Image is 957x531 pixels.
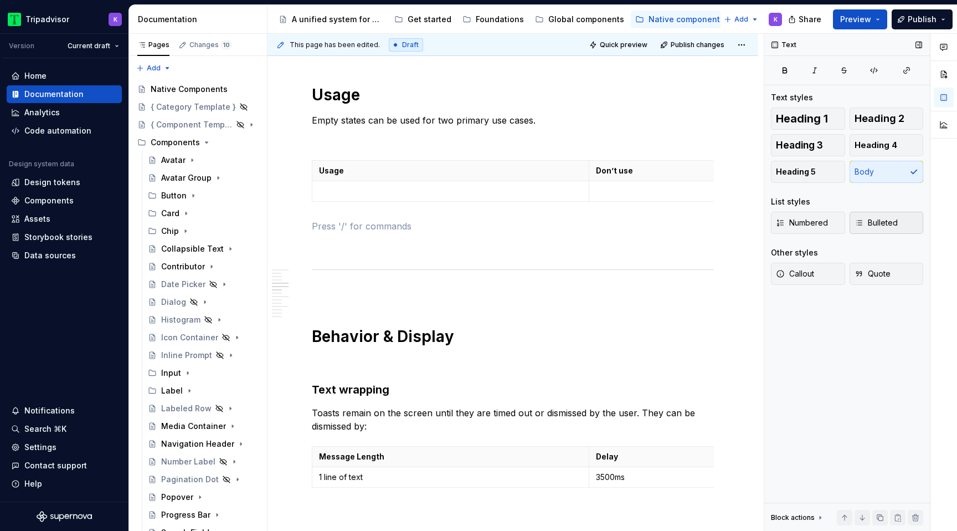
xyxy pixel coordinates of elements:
div: Notifications [24,405,75,416]
span: Callout [776,268,814,279]
button: Heading 3 [771,134,845,156]
div: Pages [137,40,169,49]
div: Pagination Dot [161,474,219,485]
div: Card [143,205,263,222]
a: Assets [7,210,122,228]
div: A unified system for every journey. [292,14,383,25]
span: Share [799,14,821,25]
div: Native Components [151,84,228,95]
div: Label [161,385,183,396]
div: Navigation Header [161,438,234,450]
a: Navigation Header [143,435,263,453]
div: Input [161,367,181,379]
div: Progress Bar [161,509,210,520]
a: Labeled Row [143,400,263,417]
div: Analytics [24,107,60,118]
div: K [774,15,778,24]
div: { Component Template } [151,119,233,130]
div: Settings [24,442,56,453]
p: 3500ms [596,472,859,483]
a: Code automation [7,122,122,140]
a: Design tokens [7,173,122,191]
div: List styles [771,196,810,207]
div: Design tokens [24,177,80,188]
button: Add [721,12,762,27]
a: { Component Template } [133,116,263,134]
button: Quote [850,263,924,285]
a: Number Label [143,453,263,471]
a: Storybook stories [7,228,122,246]
span: This page has been edited. [290,40,380,49]
div: Contact support [24,460,87,471]
button: Numbered [771,212,845,234]
div: Number Label [161,456,215,467]
div: Avatar Group [161,172,212,183]
a: Histogram [143,311,263,329]
a: Data sources [7,247,122,264]
div: Data sources [24,250,76,261]
span: Current draft [68,42,110,50]
div: Search ⌘K [24,423,66,435]
div: Version [9,42,34,50]
a: Collapsible Text [143,240,263,258]
a: Date Picker [143,275,263,293]
div: Documentation [24,89,84,100]
a: Home [7,67,122,85]
a: Inline Prompt [143,346,263,364]
a: A unified system for every journey. [274,11,388,28]
button: Bulleted [850,212,924,234]
a: Avatar Group [143,169,263,187]
button: Heading 4 [850,134,924,156]
div: Home [24,70,47,81]
span: Quote [855,268,891,279]
div: Media Container [161,421,226,432]
button: Share [783,9,829,29]
img: 0ed0e8b8-9446-497d-bad0-376821b19aa5.png [8,13,21,26]
button: Heading 1 [771,108,845,130]
a: Popover [143,488,263,506]
div: Text styles [771,92,813,103]
div: Labeled Row [161,403,212,414]
div: Dialog [161,297,186,308]
div: Components [24,195,74,206]
div: Input [143,364,263,382]
h1: Usage [312,85,714,105]
a: Analytics [7,104,122,121]
div: Foundations [476,14,524,25]
button: Current draft [63,38,124,54]
button: Search ⌘K [7,420,122,438]
div: Icon Container [161,332,218,343]
div: Card [161,208,179,219]
span: Add [147,64,161,73]
span: Bulleted [855,217,898,228]
span: Add [734,15,748,24]
a: Progress Bar [143,506,263,524]
button: Contact support [7,457,122,474]
div: Collapsible Text [161,243,224,254]
div: Button [143,187,263,205]
div: Contributor [161,261,205,272]
a: Supernova Logo [37,511,92,522]
a: Native components [631,11,729,28]
div: Tripadvisor [25,14,69,25]
span: Heading 2 [855,113,904,124]
p: Don’t use [596,165,859,176]
span: Preview [840,14,871,25]
div: Native components [649,14,724,25]
span: Draft [402,40,419,49]
div: Popover [161,492,193,503]
a: Dialog [143,293,263,311]
div: Page tree [274,8,718,30]
div: Components [151,137,200,148]
div: Components [133,134,263,151]
div: Histogram [161,314,200,325]
div: Inline Prompt [161,350,212,361]
p: Toasts remain on the screen until they are timed out or dismissed by the user. They can be dismis... [312,406,714,433]
button: Callout [771,263,845,285]
span: Numbered [776,217,828,228]
div: Date Picker [161,279,205,290]
button: Heading 2 [850,108,924,130]
div: Other styles [771,247,818,258]
button: Heading 5 [771,161,845,183]
a: Pagination Dot [143,471,263,488]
